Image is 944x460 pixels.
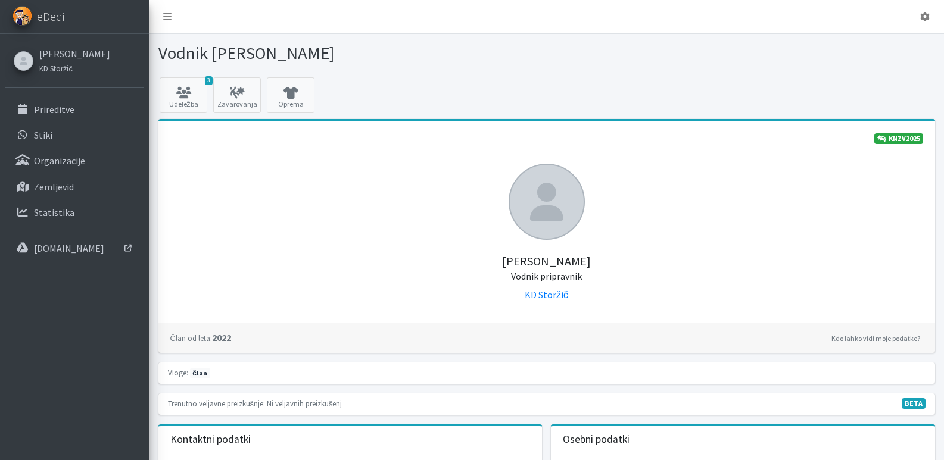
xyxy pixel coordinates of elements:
strong: 2022 [170,331,231,343]
a: Organizacije [5,149,144,173]
img: eDedi [13,6,32,26]
a: [DOMAIN_NAME] [5,236,144,260]
span: eDedi [37,8,64,26]
a: Zavarovanja [213,77,261,113]
a: Statistika [5,201,144,224]
a: Kdo lahko vidi moje podatke? [828,331,923,346]
small: KD Storžič [39,64,73,73]
p: Organizacije [34,155,85,167]
a: Oprema [267,77,314,113]
span: 3 [205,76,213,85]
a: Stiki [5,123,144,147]
small: Trenutno veljavne preizkušnje: [168,399,265,408]
a: [PERSON_NAME] [39,46,110,61]
a: KNZV2025 [874,133,923,144]
small: Vodnik pripravnik [511,270,582,282]
h1: Vodnik [PERSON_NAME] [158,43,543,64]
a: Zemljevid [5,175,144,199]
h5: [PERSON_NAME] [170,240,923,283]
a: 3 Udeležba [160,77,207,113]
a: Prireditve [5,98,144,121]
h3: Osebni podatki [563,433,630,446]
small: Vloge: [168,368,188,377]
a: KD Storžič [525,289,568,301]
a: KD Storžič [39,61,110,75]
p: Zemljevid [34,181,74,193]
p: Statistika [34,206,74,218]
p: Prireditve [34,104,74,115]
p: [DOMAIN_NAME] [34,242,104,254]
small: Član od leta: [170,333,212,343]
span: član [190,368,210,378]
h3: Kontaktni podatki [170,433,251,446]
p: Stiki [34,129,52,141]
small: Ni veljavnih preizkušenj [267,399,342,408]
span: V fazi razvoja [902,398,926,409]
